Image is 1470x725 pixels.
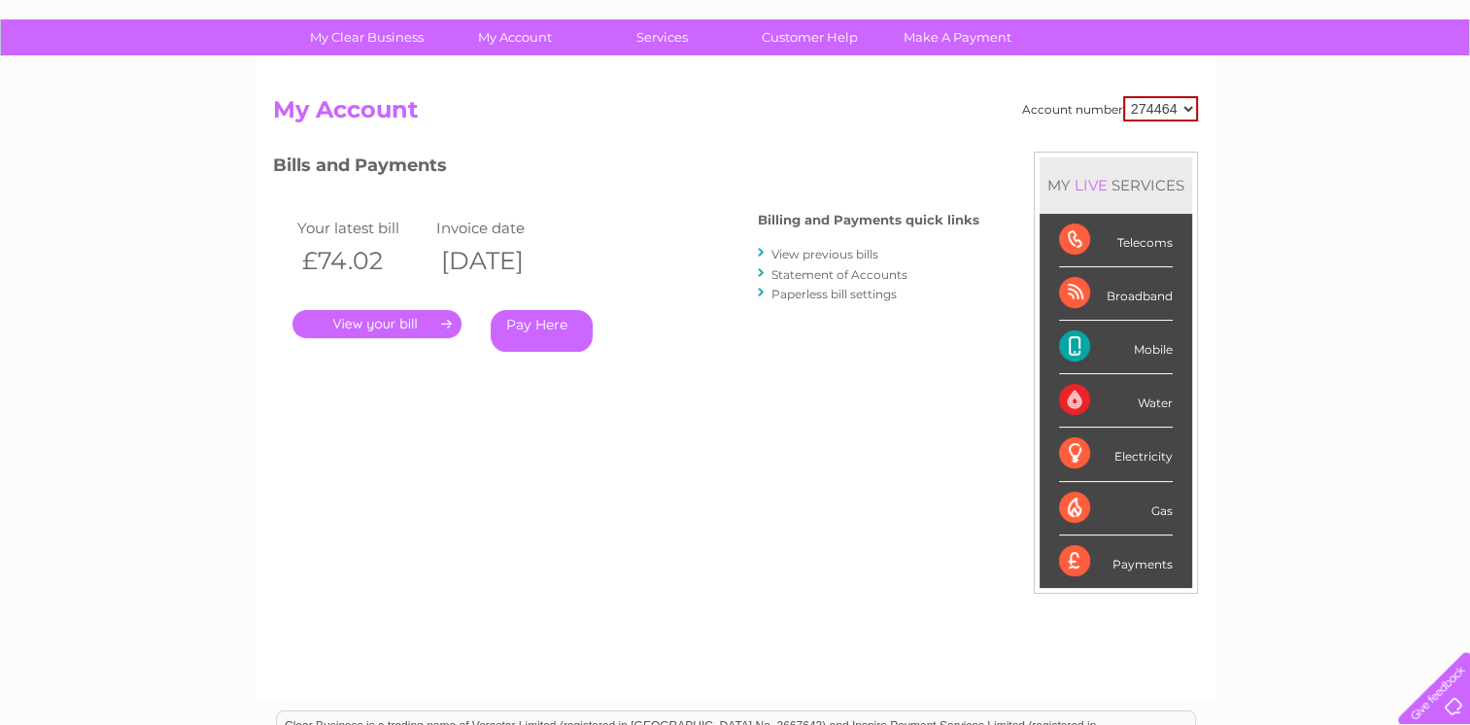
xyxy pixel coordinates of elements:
[582,19,742,55] a: Services
[730,19,890,55] a: Customer Help
[771,267,907,282] a: Statement of Accounts
[273,152,979,186] h3: Bills and Payments
[434,19,595,55] a: My Account
[277,11,1195,94] div: Clear Business is a trading name of Verastar Limited (registered in [GEOGRAPHIC_DATA] No. 3667643...
[1059,321,1173,374] div: Mobile
[758,213,979,227] h4: Billing and Payments quick links
[292,241,432,281] th: £74.02
[1059,428,1173,481] div: Electricity
[1059,535,1173,588] div: Payments
[287,19,447,55] a: My Clear Business
[431,241,571,281] th: [DATE]
[1231,83,1289,97] a: Telecoms
[1128,83,1165,97] a: Water
[1022,96,1198,121] div: Account number
[1104,10,1238,34] a: 0333 014 3131
[292,310,462,338] a: .
[292,215,432,241] td: Your latest bill
[877,19,1038,55] a: Make A Payment
[771,247,878,261] a: View previous bills
[273,96,1198,133] h2: My Account
[1301,83,1329,97] a: Blog
[51,51,151,110] img: logo.png
[1341,83,1388,97] a: Contact
[431,215,571,241] td: Invoice date
[1059,214,1173,267] div: Telecoms
[1406,83,1452,97] a: Log out
[771,287,897,301] a: Paperless bill settings
[1040,157,1192,213] div: MY SERVICES
[1177,83,1219,97] a: Energy
[1059,374,1173,428] div: Water
[1059,482,1173,535] div: Gas
[491,310,593,352] a: Pay Here
[1059,267,1173,321] div: Broadband
[1071,176,1111,194] div: LIVE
